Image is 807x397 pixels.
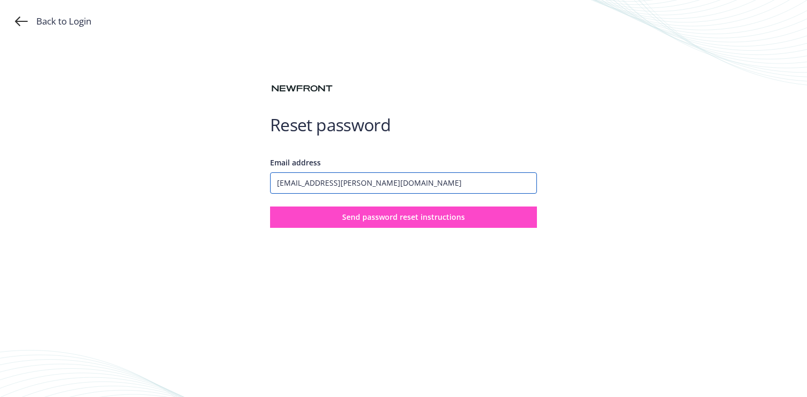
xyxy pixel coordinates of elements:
img: Newfront logo [270,83,334,94]
span: Email address [270,157,321,168]
h1: Reset password [270,114,537,136]
a: Back to Login [15,15,91,28]
span: Send password reset instructions [342,212,465,222]
button: Send password reset instructions [270,207,537,228]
